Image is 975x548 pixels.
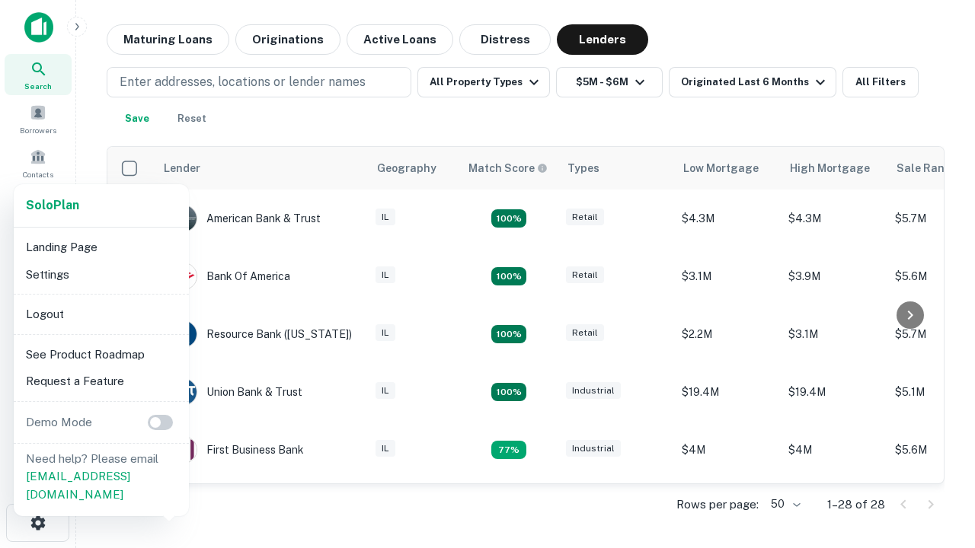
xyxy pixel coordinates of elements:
li: See Product Roadmap [20,341,183,368]
a: [EMAIL_ADDRESS][DOMAIN_NAME] [26,470,130,501]
li: Logout [20,301,183,328]
p: Need help? Please email [26,450,177,504]
li: Request a Feature [20,368,183,395]
li: Landing Page [20,234,183,261]
p: Demo Mode [20,413,98,432]
iframe: Chat Widget [899,378,975,451]
a: SoloPlan [26,196,79,215]
li: Settings [20,261,183,288]
strong: Solo Plan [26,198,79,212]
